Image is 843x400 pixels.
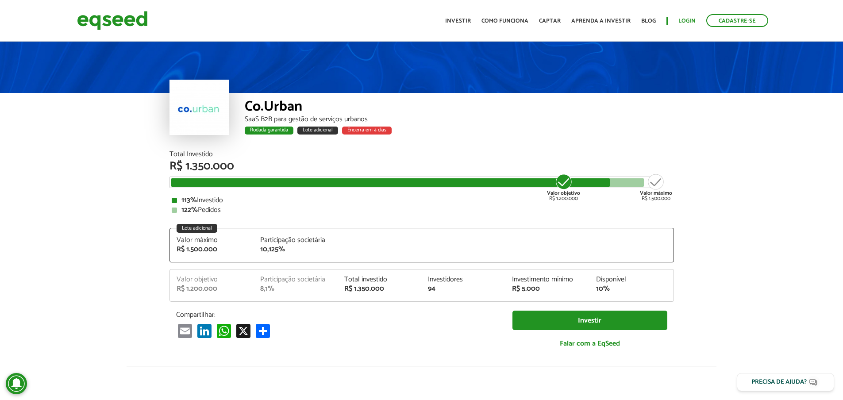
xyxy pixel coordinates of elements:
div: R$ 1.200.000 [177,285,247,292]
a: LinkedIn [196,323,213,338]
div: Total Investido [169,151,674,158]
div: Investidores [428,276,499,283]
a: X [235,323,252,338]
div: R$ 1.350.000 [344,285,415,292]
div: Valor objetivo [177,276,247,283]
div: Lote adicional [177,224,217,233]
div: Rodada garantida [245,127,293,135]
div: R$ 5.000 [512,285,583,292]
div: 10,125% [260,246,331,253]
a: WhatsApp [215,323,233,338]
a: Email [176,323,194,338]
div: Pedidos [172,207,672,214]
strong: 122% [181,204,198,216]
div: Encerra em 4 dias [342,127,392,135]
p: Compartilhar: [176,311,499,319]
div: 94 [428,285,499,292]
a: Falar com a EqSeed [512,335,667,353]
div: R$ 1.350.000 [169,161,674,172]
strong: Valor máximo [640,189,672,197]
div: Investido [172,197,672,204]
img: EqSeed [77,9,148,32]
strong: Valor objetivo [547,189,580,197]
div: Disponível [596,276,667,283]
div: Total investido [344,276,415,283]
div: Investimento mínimo [512,276,583,283]
a: Aprenda a investir [571,18,631,24]
a: Blog [641,18,656,24]
div: R$ 1.500.000 [640,173,672,201]
div: 8,1% [260,285,331,292]
div: R$ 1.500.000 [177,246,247,253]
a: Investir [445,18,471,24]
div: Valor máximo [177,237,247,244]
div: Participação societária [260,276,331,283]
strong: 113% [181,194,197,206]
a: Cadastre-se [706,14,768,27]
div: Lote adicional [297,127,338,135]
a: Como funciona [481,18,528,24]
div: 10% [596,285,667,292]
a: Captar [539,18,561,24]
div: R$ 1.200.000 [547,173,580,201]
div: SaaS B2B para gestão de serviços urbanos [245,116,674,123]
div: Co.Urban [245,100,674,116]
div: Participação societária [260,237,331,244]
a: Investir [512,311,667,331]
a: Compartilhar [254,323,272,338]
a: Login [678,18,696,24]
